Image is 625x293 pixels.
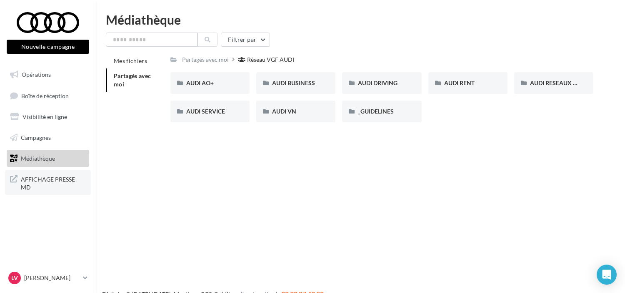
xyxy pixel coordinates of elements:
span: AUDI RENT [444,79,475,86]
span: Opérations [22,71,51,78]
a: LV [PERSON_NAME] [7,270,89,286]
div: Open Intercom Messenger [597,265,617,285]
a: Boîte de réception [5,87,91,105]
span: Mes fichiers [114,57,147,64]
span: Médiathèque [21,154,55,162]
p: [PERSON_NAME] [24,274,80,282]
span: Boîte de réception [21,92,69,99]
span: AUDI AO+ [186,79,214,86]
a: Médiathèque [5,150,91,167]
a: AFFICHAGE PRESSE MD [5,170,91,195]
button: Nouvelle campagne [7,40,89,54]
div: Réseau VGF AUDI [247,56,294,64]
span: AUDI SERVICE [186,108,225,115]
a: Campagnes [5,129,91,146]
span: AUDI RESEAUX SOCIAUX [530,79,599,86]
a: Opérations [5,66,91,83]
div: Médiathèque [106,13,615,26]
span: AUDI VN [272,108,296,115]
span: _GUIDELINES [358,108,394,115]
span: AUDI BUSINESS [272,79,315,86]
div: Partagés avec moi [182,56,229,64]
span: Campagnes [21,134,51,141]
span: Visibilité en ligne [22,113,67,120]
span: Partagés avec moi [114,72,151,88]
a: Visibilité en ligne [5,108,91,126]
span: AFFICHAGE PRESSE MD [21,174,86,192]
span: AUDI DRIVING [358,79,397,86]
button: Filtrer par [221,33,270,47]
span: LV [11,274,18,282]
